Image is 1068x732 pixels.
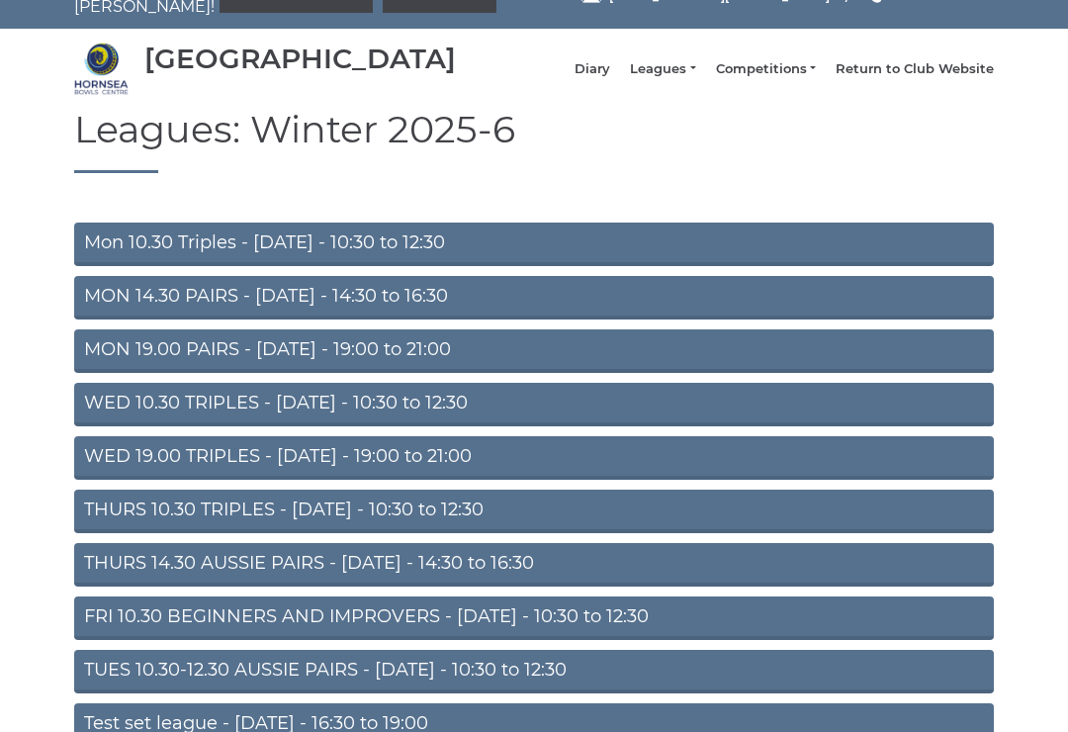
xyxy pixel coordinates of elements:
[836,60,994,78] a: Return to Club Website
[575,60,610,78] a: Diary
[74,383,994,426] a: WED 10.30 TRIPLES - [DATE] - 10:30 to 12:30
[630,60,695,78] a: Leagues
[74,329,994,373] a: MON 19.00 PAIRS - [DATE] - 19:00 to 21:00
[74,42,129,96] img: Hornsea Bowls Centre
[74,650,994,693] a: TUES 10.30-12.30 AUSSIE PAIRS - [DATE] - 10:30 to 12:30
[74,276,994,320] a: MON 14.30 PAIRS - [DATE] - 14:30 to 16:30
[74,543,994,587] a: THURS 14.30 AUSSIE PAIRS - [DATE] - 14:30 to 16:30
[74,490,994,533] a: THURS 10.30 TRIPLES - [DATE] - 10:30 to 12:30
[74,596,994,640] a: FRI 10.30 BEGINNERS AND IMPROVERS - [DATE] - 10:30 to 12:30
[74,109,994,173] h1: Leagues: Winter 2025-6
[74,223,994,266] a: Mon 10.30 Triples - [DATE] - 10:30 to 12:30
[144,44,456,74] div: [GEOGRAPHIC_DATA]
[716,60,816,78] a: Competitions
[74,436,994,480] a: WED 19.00 TRIPLES - [DATE] - 19:00 to 21:00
